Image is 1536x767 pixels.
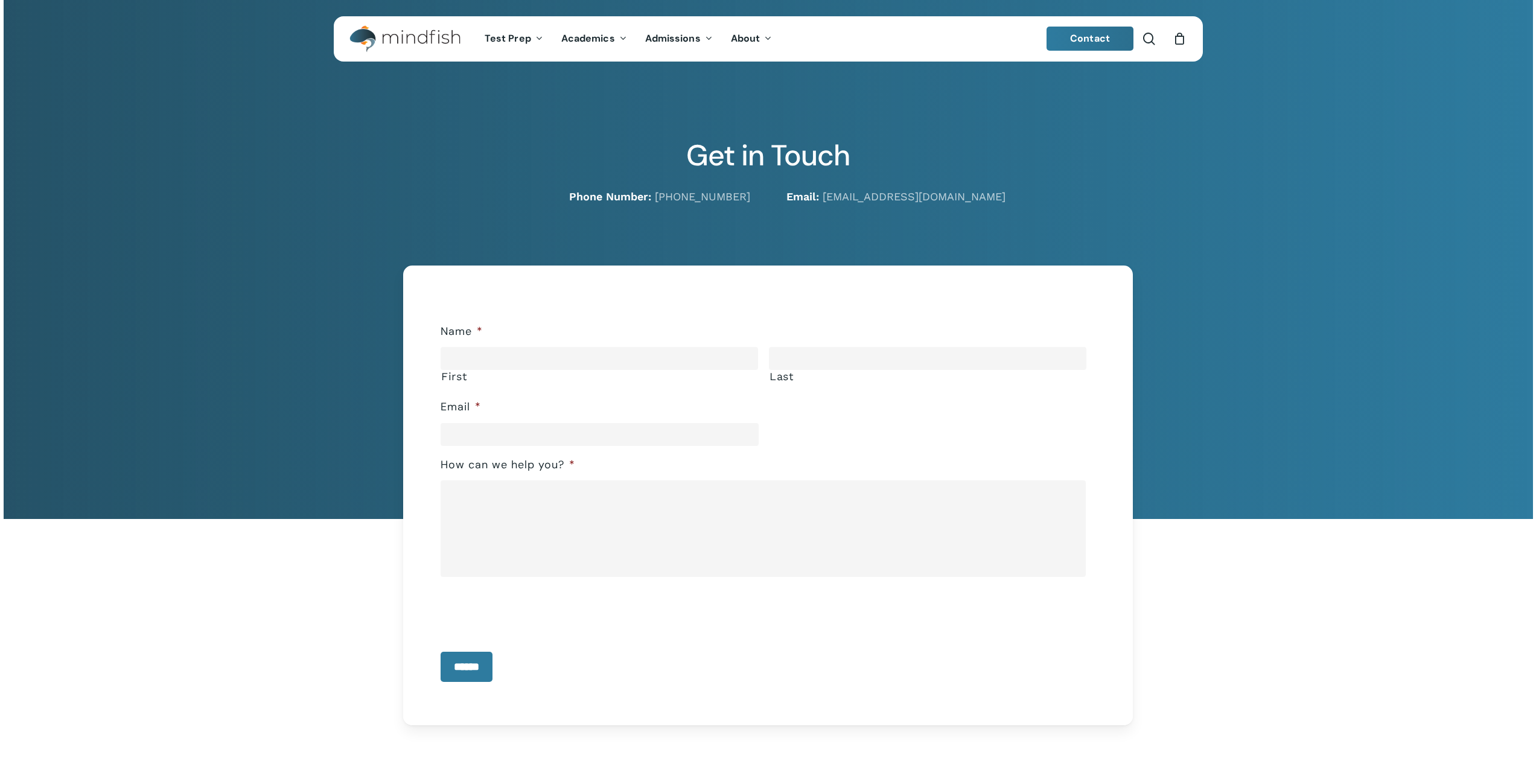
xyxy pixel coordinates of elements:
label: Name [441,325,483,339]
label: First [441,371,758,383]
h2: Get in Touch [334,138,1203,173]
span: About [731,32,760,45]
span: Academics [561,32,615,45]
nav: Main Menu [476,16,781,62]
label: How can we help you? [441,458,575,472]
strong: Email: [786,190,819,203]
a: Cart [1173,32,1187,45]
a: Contact [1047,27,1133,51]
header: Main Menu [334,16,1203,62]
a: [PHONE_NUMBER] [655,190,750,203]
iframe: reCAPTCHA [441,585,624,632]
a: Admissions [636,34,722,44]
a: Test Prep [476,34,552,44]
span: Contact [1070,32,1110,45]
a: Academics [552,34,636,44]
a: About [722,34,782,44]
span: Admissions [645,32,701,45]
strong: Phone Number: [569,190,651,203]
span: Test Prep [485,32,531,45]
label: Last [770,371,1086,383]
a: [EMAIL_ADDRESS][DOMAIN_NAME] [823,190,1005,203]
label: Email [441,400,481,414]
